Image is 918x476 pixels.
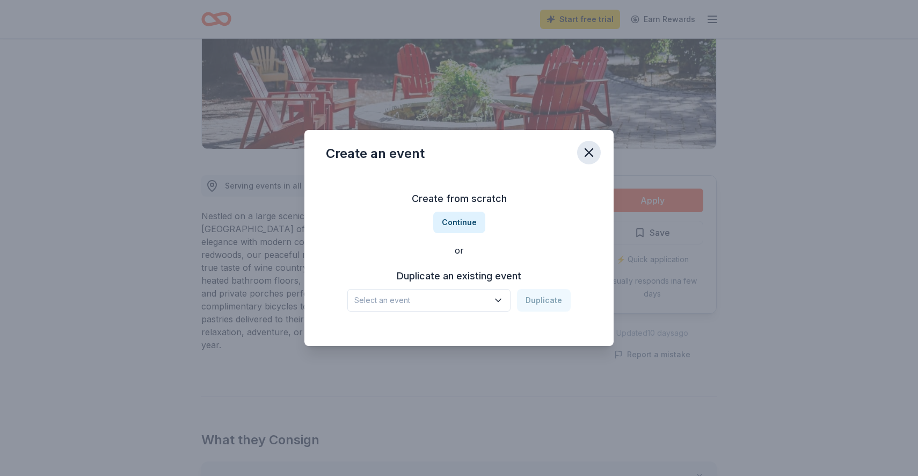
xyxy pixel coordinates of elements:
div: or [326,244,592,257]
button: Select an event [347,289,511,312]
button: Continue [433,212,485,233]
div: Create an event [326,145,425,162]
span: Select an event [354,294,489,307]
h3: Duplicate an existing event [347,268,571,285]
h3: Create from scratch [326,190,592,207]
